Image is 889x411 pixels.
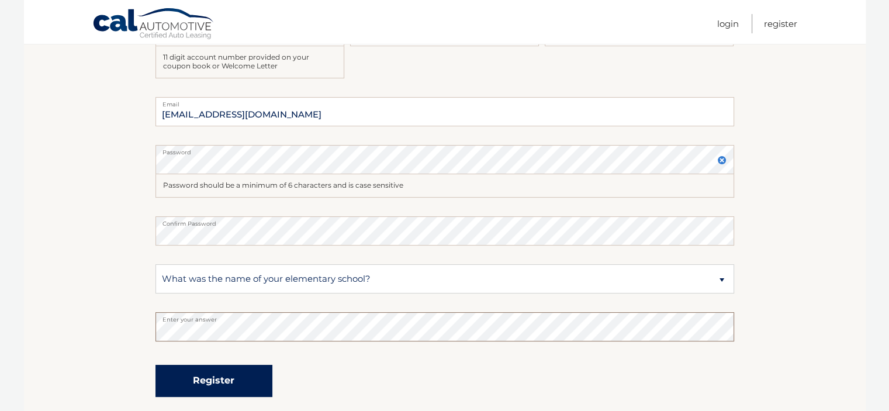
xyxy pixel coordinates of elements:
label: Enter your answer [155,312,734,322]
label: Email [155,97,734,106]
input: Email [155,97,734,126]
div: Password should be a minimum of 6 characters and is case sensitive [155,174,734,198]
label: Confirm Password [155,216,734,226]
img: close.svg [717,156,727,165]
a: Register [764,14,797,33]
label: Password [155,145,734,154]
a: Login [717,14,739,33]
div: 11 digit account number provided on your coupon book or Welcome Letter [155,46,344,78]
a: Cal Automotive [92,8,215,42]
button: Register [155,365,272,397]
